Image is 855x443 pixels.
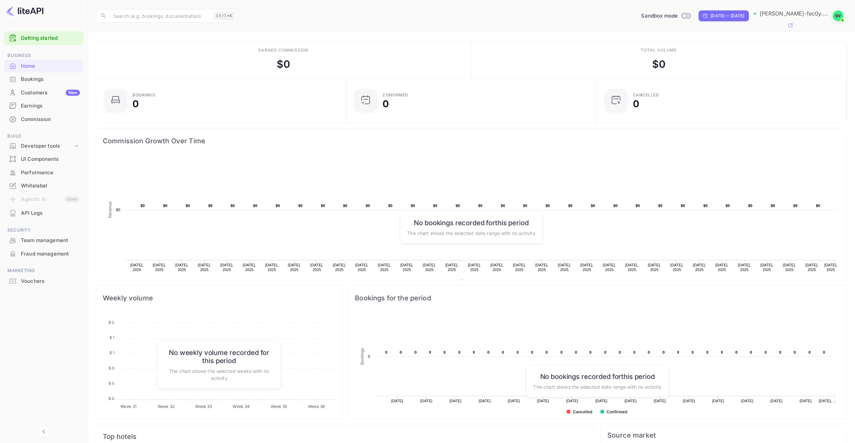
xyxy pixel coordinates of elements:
text: $0 [186,204,190,208]
div: 0 [132,99,139,109]
text: [DATE], … [819,399,837,403]
text: [DATE], 2025 [783,263,796,272]
text: Confirmed [607,410,627,414]
text: 0 [502,350,504,354]
text: $0 [276,204,280,208]
text: $0 [658,204,663,208]
a: Earnings [4,99,83,112]
text: Cancelled [573,410,592,414]
h6: No bookings recorded for this period [407,218,535,227]
text: [DATE] [800,399,812,403]
text: [DATE], 2025 [625,263,639,272]
text: 0 [444,350,446,354]
text: 0 [487,350,489,354]
text: [DATE], 2025 [513,263,526,272]
div: [DATE] — [DATE] [710,13,744,19]
text: 0 [604,350,606,354]
text: 0 [677,350,679,354]
text: [DATE] [596,399,608,403]
text: 0 [473,350,475,354]
tspan: $ 0 [109,396,114,401]
text: [DATE], 2025 [153,263,166,272]
text: 0 [415,350,417,354]
text: [DATE] [450,399,462,403]
text: 0 [619,350,621,354]
a: Getting started [21,34,80,42]
text: 0 [808,350,811,354]
div: Home [4,60,83,73]
text: [DATE] [741,399,754,403]
div: New [66,90,80,96]
tspan: Week 34 [233,404,250,409]
div: Team management [21,237,80,244]
text: $0 [726,204,730,208]
div: Click to change the date range period [699,10,749,21]
div: CANCELLED [633,93,659,97]
text: $0 [321,204,325,208]
div: Fraud management [4,247,83,261]
text: $0 [116,208,120,212]
text: $0 [433,204,437,208]
text: $0 [501,204,505,208]
text: [DATE], 2025 [760,263,773,272]
a: UI Components [4,153,83,165]
img: LiteAPI logo [5,5,43,16]
div: Developer tools [4,140,83,152]
text: $0 [591,204,595,208]
text: [DATE], 2025 [265,263,278,272]
tspan: $ 1 [110,335,114,340]
text: [DATE] [770,399,783,403]
span: Source market [607,431,840,439]
a: Bookings [4,73,83,85]
p: The chart shows the selected date range with no activity [533,383,661,390]
div: Customers [21,89,80,97]
text: [DATE], 2025 [580,263,593,272]
text: 0 [750,350,752,354]
button: Collapse navigation [38,425,50,438]
text: 0 [575,350,577,354]
div: Developer tools [21,142,73,150]
text: [DATE], 2025 [378,263,391,272]
div: Fraud management [21,250,80,258]
text: Bookings [360,348,365,365]
text: [DATE], 2025 [693,263,706,272]
text: $0 [703,204,708,208]
text: $0 [298,204,303,208]
a: CustomersNew [4,86,83,99]
text: [DATE] [479,399,491,403]
div: Whitelabel [4,179,83,193]
div: Performance [4,166,83,179]
div: Earnings [4,99,83,113]
text: $0 [411,204,415,208]
div: Earnings [21,102,80,110]
text: [DATE], 2025 [130,263,144,272]
text: [DATE], 2025 [355,263,368,272]
text: [DATE] [625,399,637,403]
text: [DATE], 2025 [670,263,683,272]
text: $0 [163,204,167,208]
span: Bookings for the period [355,293,840,303]
text: [DATE] [391,399,403,403]
div: Home [21,62,80,70]
text: $0 [613,204,618,208]
tspan: Week 36 [308,404,325,409]
text: 0 [589,350,591,354]
div: Total volume [641,47,677,53]
text: 0 [517,350,519,354]
p: The chart shows the selected weeks with no activity [164,367,274,382]
a: Home [4,60,83,72]
text: $0 [388,204,393,208]
div: Team management [4,234,83,247]
text: 0 [735,350,737,354]
text: 0 [368,354,370,358]
div: Commission [4,113,83,126]
text: [DATE], 2025 [648,263,661,272]
img: David Velasquez [833,10,844,21]
text: Revenue [108,201,113,218]
text: $0 [771,204,775,208]
text: [DATE], 2025 [400,263,414,272]
div: Bookings [4,73,83,86]
tspan: Week 31 [120,404,136,409]
div: Getting started [4,31,83,45]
